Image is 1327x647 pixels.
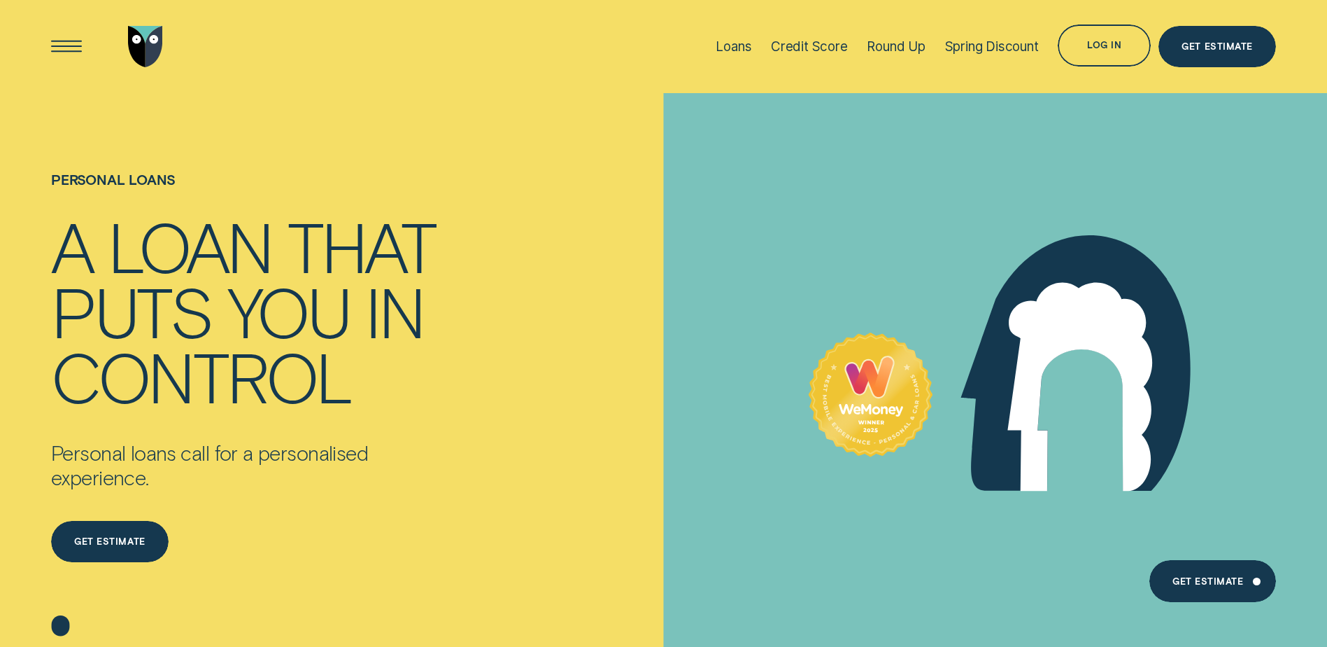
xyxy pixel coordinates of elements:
div: you [227,279,350,344]
a: Get Estimate [1158,26,1276,68]
div: A [51,214,92,279]
h4: A loan that puts you in control [51,214,453,408]
div: Round Up [867,39,925,55]
a: Get Estimate [1149,560,1276,602]
button: Log in [1058,25,1151,67]
button: Open Menu [45,26,87,68]
div: in [365,279,424,344]
div: Spring Discount [945,39,1039,55]
div: Loans [716,39,751,55]
p: Personal loans call for a personalised experience. [51,440,453,490]
div: control [51,344,351,409]
img: Wisr [128,26,163,68]
div: loan [108,214,271,279]
div: Credit Score [771,39,848,55]
div: puts [51,279,211,344]
h1: Personal loans [51,172,453,214]
div: that [288,214,435,279]
a: Get estimate [51,521,169,563]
